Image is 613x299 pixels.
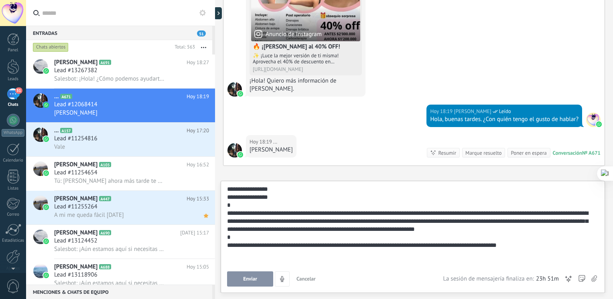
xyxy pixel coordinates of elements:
span: Salesbot: ¡Aún estamos aquí si necesitas algo! 🌟 [54,245,165,253]
span: Cancelar [296,275,316,282]
span: ... [54,127,59,135]
a: avataricon[PERSON_NAME]A691Hoy 18:27Lead #13267382Salesbot: ¡Hola! ¿Cómo podemos ayudarte? [26,55,215,88]
span: Lead #11255264 [54,203,97,211]
a: avataricon[PERSON_NAME]A690[DATE] 15:17Lead #13124452Salesbot: ¡Aún estamos aquí si necesitas alg... [26,225,215,259]
span: Lead #12068414 [54,101,97,109]
span: Juliana serna (Oficina de Venta) [454,107,491,115]
img: icon [43,238,49,244]
div: Mostrar [214,7,222,19]
span: Juliana serna [586,113,601,127]
div: Anuncio de Instagram [254,30,322,38]
div: Hola, buenas tardes. ¿Con quién tengo el gusto de hablar? [430,115,578,123]
span: [PERSON_NAME] [54,109,97,117]
span: [DATE] 15:17 [180,229,209,237]
span: Hoy 16:52 [187,161,209,169]
div: [URL][DOMAIN_NAME] [253,66,359,72]
img: icon [43,136,49,142]
img: waba.svg [237,91,243,97]
span: Lead #13124452 [54,237,97,245]
span: [PERSON_NAME] [54,161,97,169]
span: Leído [499,107,511,115]
img: icon [43,68,49,74]
span: [PERSON_NAME] [54,59,97,67]
span: Lead #13267382 [54,67,97,75]
div: Panel [2,48,25,53]
div: ✨ ¡Luce la mejor versión de ti misma! Aprovecha el 40% de descuento en [PERSON_NAME]. Antes $2.00... [253,53,359,65]
span: A688 [99,264,111,269]
div: [PERSON_NAME] [250,146,293,154]
div: Poner en espera [511,149,546,157]
img: icon [43,204,49,210]
button: Cancelar [293,271,319,287]
span: Lead #11254654 [54,169,97,177]
span: 51 [15,87,22,94]
span: Hoy 17:20 [187,127,209,135]
span: ... [273,138,277,146]
div: Conversación [553,149,582,156]
span: Salesbot: ¡Hola! ¿Cómo podemos ayudarte? [54,75,165,83]
span: Hoy 15:33 [187,195,209,203]
span: Enviar [243,276,257,282]
div: Resumir [438,149,456,157]
span: 51 [197,30,206,36]
div: Total: 563 [171,43,195,51]
span: La sesión de mensajería finaliza en: [443,275,534,283]
span: A447 [99,196,111,201]
div: Calendario [2,158,25,163]
div: Hoy 18:19 [430,107,454,115]
img: waba.svg [596,121,602,127]
a: avataricon...A671Hoy 18:19Lead #12068414[PERSON_NAME] [26,89,215,122]
span: [PERSON_NAME] [54,195,97,203]
img: waba.svg [237,152,243,158]
span: Tú: [PERSON_NAME] ahora más tarde te envío la disponibilidad , gracias por esperar . [54,177,165,185]
span: Vale [54,143,65,151]
a: avataricon...A157Hoy 17:20Lead #11254816Vale [26,123,215,156]
span: A157 [60,128,72,133]
div: WhatsApp [2,129,24,137]
span: Hoy 18:19 [187,93,209,101]
a: avataricon[PERSON_NAME]A688Hoy 15:05Lead #13118906Salesbot: ¡Aún estamos aquí si necesitas algo! 🌟 [26,259,215,293]
a: avataricon[PERSON_NAME]A103Hoy 16:52Lead #11254654Tú: [PERSON_NAME] ahora más tarde te envío la d... [26,157,215,190]
h4: 🔥 ¡[PERSON_NAME] al 40% OFF! [253,43,359,51]
span: [PERSON_NAME] [54,229,97,237]
span: ... [54,93,59,101]
div: La sesión de mensajería finaliza en [443,275,559,283]
span: Hoy 18:27 [187,59,209,67]
span: A691 [99,60,111,65]
div: Hoy 18:19 [250,138,273,146]
div: Entradas [26,26,212,40]
div: Chats [2,102,25,107]
div: Menciones & Chats de equipo [26,285,212,299]
div: Leads [2,77,25,82]
span: ... [227,143,242,158]
span: Salesbot: ¡Aún estamos aquí si necesitas algo! 🌟 [54,279,165,287]
span: 23h 51m [536,275,559,283]
span: A mi me queda fácil [DATE] [54,211,124,219]
span: Lead #13118906 [54,271,97,279]
div: ¡Hola! Quiero más información de [PERSON_NAME]. [250,77,362,93]
span: ... [227,82,242,97]
span: Hoy 15:05 [187,263,209,271]
img: icon [43,102,49,108]
button: Enviar [227,271,273,287]
div: Chats abiertos [33,42,69,52]
div: Correo [2,212,25,217]
span: A103 [99,162,111,167]
div: Estadísticas [2,238,25,243]
div: Listas [2,186,25,191]
img: icon [43,273,49,278]
img: icon [43,170,49,176]
span: [PERSON_NAME] [54,263,97,271]
a: avataricon[PERSON_NAME]A447Hoy 15:33Lead #11255264A mi me queda fácil [DATE] [26,191,215,224]
span: Lead #11254816 [54,135,97,143]
span: A690 [99,230,111,235]
div: № A671 [582,149,601,156]
span: A671 [60,94,72,99]
div: Marque resuelto [465,149,501,157]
